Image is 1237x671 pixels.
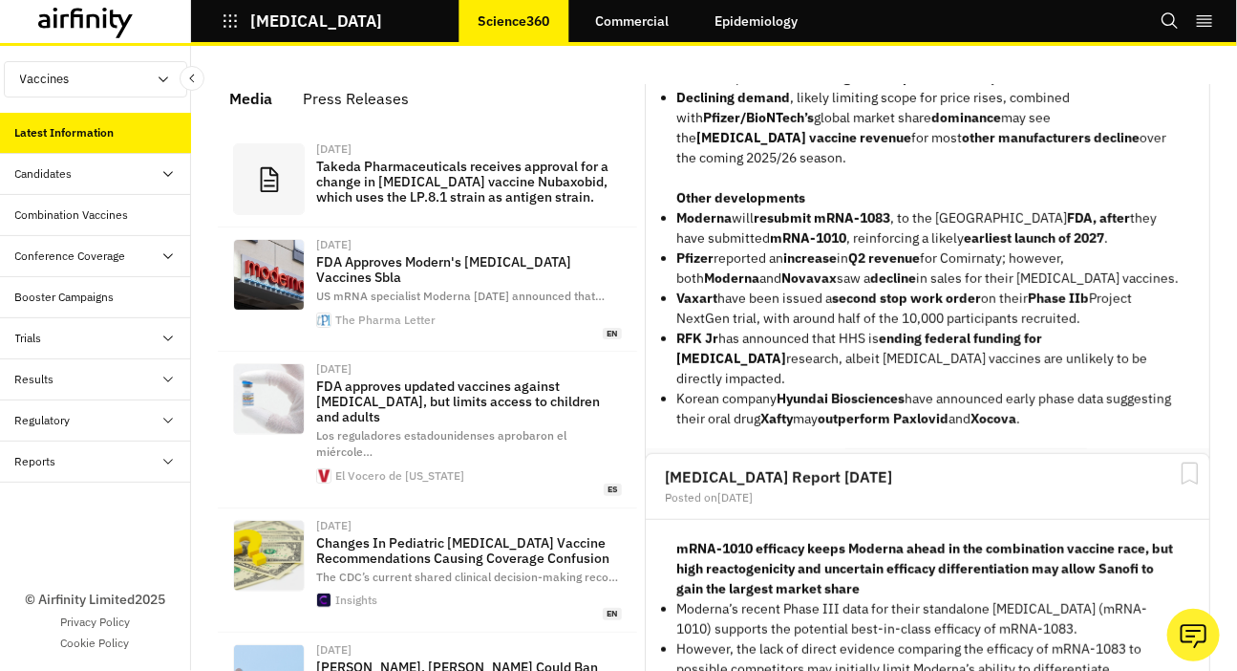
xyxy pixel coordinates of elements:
[316,143,622,155] div: [DATE]
[998,129,1140,146] strong: manufacturers decline
[676,209,732,227] strong: Moderna
[234,364,304,434] img: 68af4ca578521.image.jpg
[4,61,187,97] button: Vaccines
[25,590,165,610] p: © Airfinity Limited 2025
[15,206,129,224] div: Combination Vaccines
[218,132,637,227] a: [DATE]Takeda Pharmaceuticals receives approval for a change in [MEDICAL_DATA] vaccine Nubaxobid, ...
[754,209,890,227] strong: resubmit mRNA-1083
[218,227,637,352] a: [DATE]FDA Approves Modern's [MEDICAL_DATA] Vaccines SblaUS mRNA specialist Moderna [DATE] announc...
[250,12,382,30] p: [MEDICAL_DATA]
[478,13,549,29] p: Science360
[676,540,1173,597] strong: mRNA-1010 efficacy keeps Moderna ahead in the combination vaccine race, but high reactogenicity a...
[316,535,622,566] p: Changes In Pediatric [MEDICAL_DATA] Vaccine Recommendations Causing Coverage Confusion
[1178,462,1202,486] svg: Bookmark Report
[676,249,714,267] strong: Pfizer
[781,270,837,287] strong: Novavax
[848,249,920,267] strong: Q2 revenue
[335,595,377,606] div: Insights
[676,88,1179,168] p: , likely limiting scope for price rises, combined with global market share may see the for most o...
[676,189,805,206] strong: Other developments
[962,129,995,146] strong: other
[604,484,622,496] span: es
[316,428,566,459] span: Los reguladores estadounidenses aprobaron el miércole …
[603,328,622,340] span: en
[316,520,622,531] div: [DATE]
[1028,290,1089,307] strong: Phase IIb
[970,410,1016,427] strong: Xocova
[676,208,1179,249] p: will , to the [GEOGRAPHIC_DATA] they have submitted , reinforcing a likely .
[316,239,622,250] div: [DATE]
[303,84,409,113] div: Press Releases
[964,229,1104,247] strong: earliest launch of 2027
[61,635,130,652] a: Cookie Policy
[760,410,793,427] strong: Xafty
[180,66,204,91] button: Close Sidebar
[15,165,73,183] div: Candidates
[676,290,717,307] strong: Vaxart
[783,249,837,267] strong: increase
[696,129,911,146] strong: [MEDICAL_DATA] vaccine revenue
[1067,209,1130,227] strong: FDA, after
[317,594,331,607] img: favicon-insights.ico
[316,289,605,303] span: US mRNA specialist Moderna [DATE] announced that …
[676,329,1179,389] p: has announced that HHS is research, albeit [MEDICAL_DATA] vaccines are unlikely to be directly im...
[703,109,814,126] strong: Pfizer/BioNTech’s
[777,390,905,407] strong: Hyundai Biosciences
[704,270,759,287] strong: Moderna
[15,124,115,141] div: Latest Information
[15,371,54,388] div: Results
[15,412,71,429] div: Regulatory
[15,289,115,306] div: Booster Campaigns
[218,509,637,633] a: [DATE]Changes In Pediatric [MEDICAL_DATA] Vaccine Recommendations Causing Coverage ConfusionThe C...
[335,314,436,326] div: The Pharma Letter
[316,363,622,375] div: [DATE]
[931,109,1001,126] strong: dominance
[665,492,1190,504] div: Posted on [DATE]
[317,314,331,327] img: faviconV2
[603,608,622,620] span: en
[234,240,304,310] img: b40fc6d0-7536-11ed-a3fb-c3ecfd4d7d74-moderna-logo-large.jpg
[676,249,1179,289] p: reported an in for Comirnaty; however, both and saw a in sales for their [MEDICAL_DATA] vaccines.
[15,453,56,470] div: Reports
[676,389,1179,429] p: Korean company have announced early phase data suggesting their oral drug may and .
[317,469,331,483] img: icon.ico
[316,570,618,584] span: The CDC’s current shared clinical decision-making reco …
[832,290,981,307] strong: second stop work order
[229,84,272,113] div: Media
[316,379,622,424] p: FDA approves updated vaccines against [MEDICAL_DATA], but limits access to children and adults
[870,270,916,287] strong: decline
[316,644,622,656] div: [DATE]
[676,330,718,347] strong: RFK Jr
[234,521,304,591] img: ZBNQBIEIORCFDK5KRTELOOAEYU.jpg
[15,248,126,265] div: Conference Coverage
[818,410,949,427] strong: outperform Paxlovid
[335,470,464,482] div: El Vocero de [US_STATE]
[15,330,42,347] div: Trials
[1161,5,1180,37] button: Search
[222,5,382,37] button: [MEDICAL_DATA]
[316,254,622,285] p: FDA Approves Modern's [MEDICAL_DATA] Vaccines Sbla
[770,229,846,247] strong: mRNA-1010
[218,352,637,508] a: [DATE]FDA approves updated vaccines against [MEDICAL_DATA], but limits access to children and adu...
[665,469,1190,485] h2: [MEDICAL_DATA] Report [DATE]
[676,89,790,106] strong: Declining demand
[316,159,622,205] p: Takeda Pharmaceuticals receives approval for a change in [MEDICAL_DATA] vaccine Nubaxobid, which ...
[1167,609,1220,661] button: Ask our analysts
[60,614,130,631] a: Privacy Policy
[676,599,1179,639] p: Moderna’s recent Phase III data for their standalone [MEDICAL_DATA] (mRNA-1010) supports the pote...
[676,289,1179,329] p: have been issued a on their Project NextGen trial, with around half of the 10,000 participants re...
